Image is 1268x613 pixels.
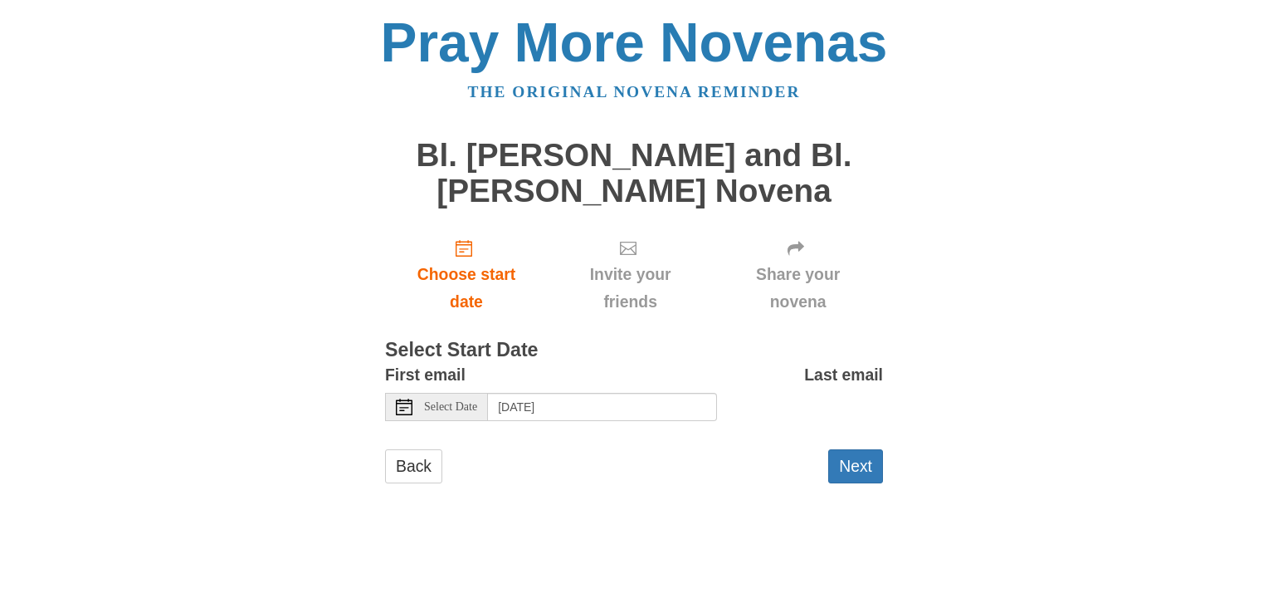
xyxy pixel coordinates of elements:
[402,261,531,316] span: Choose start date
[385,449,442,483] a: Back
[385,138,883,208] h1: Bl. [PERSON_NAME] and Bl. [PERSON_NAME] Novena
[424,401,477,413] span: Select Date
[564,261,696,316] span: Invite your friends
[548,225,713,324] div: Click "Next" to confirm your start date first.
[713,225,883,324] div: Click "Next" to confirm your start date first.
[828,449,883,483] button: Next
[385,225,548,324] a: Choose start date
[468,83,801,101] a: The original novena reminder
[729,261,866,316] span: Share your novena
[381,12,888,73] a: Pray More Novenas
[385,361,466,389] label: First email
[804,361,883,389] label: Last email
[385,340,883,361] h3: Select Start Date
